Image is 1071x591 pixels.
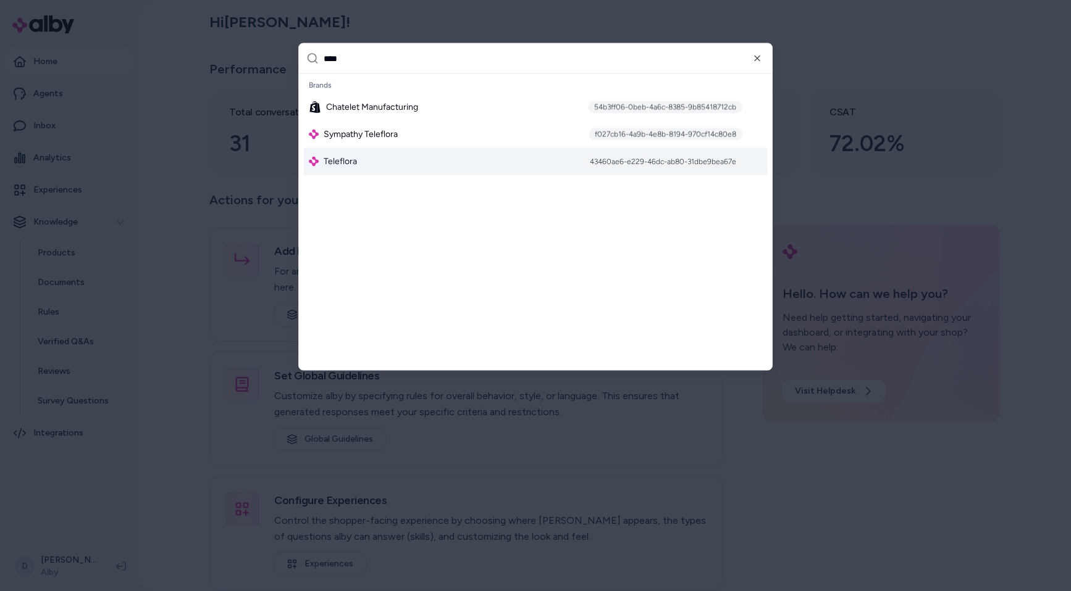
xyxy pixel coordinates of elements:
[588,101,742,114] div: 54b3ff06-0beb-4a6c-8385-9b85418712cb
[326,101,418,114] span: Chatelet Manufacturing
[324,155,357,168] span: Teleflora
[309,130,319,139] img: alby Logo
[309,157,319,167] img: alby Logo
[304,76,767,94] div: Brands
[584,155,742,168] div: 43460ae6-e229-46dc-ab80-31dbe9bea67e
[324,128,398,141] span: Sympathy Teleflora
[589,128,742,141] div: f027cb16-4a9b-4e8b-8194-970cf14c80e8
